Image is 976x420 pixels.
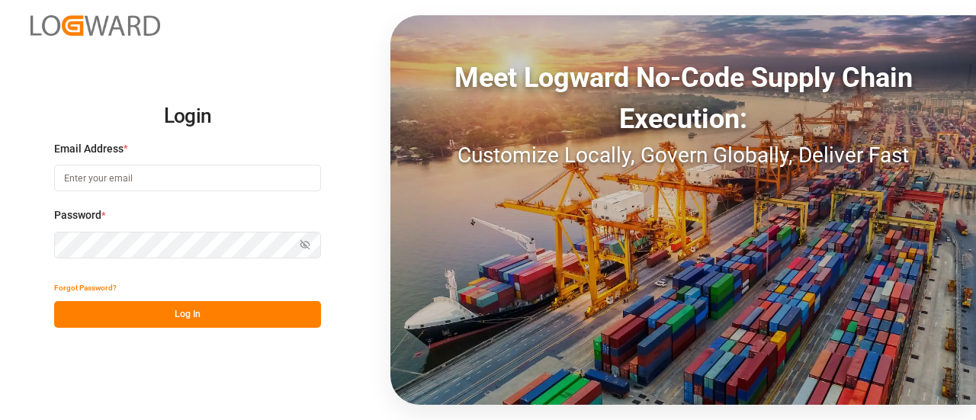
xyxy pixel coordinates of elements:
input: Enter your email [54,165,321,191]
span: Password [54,207,101,223]
button: Log In [54,301,321,328]
span: Email Address [54,141,124,157]
div: Customize Locally, Govern Globally, Deliver Fast [390,139,976,172]
img: Logward_new_orange.png [30,15,160,36]
h2: Login [54,92,321,141]
button: Forgot Password? [54,274,117,301]
div: Meet Logward No-Code Supply Chain Execution: [390,57,976,139]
